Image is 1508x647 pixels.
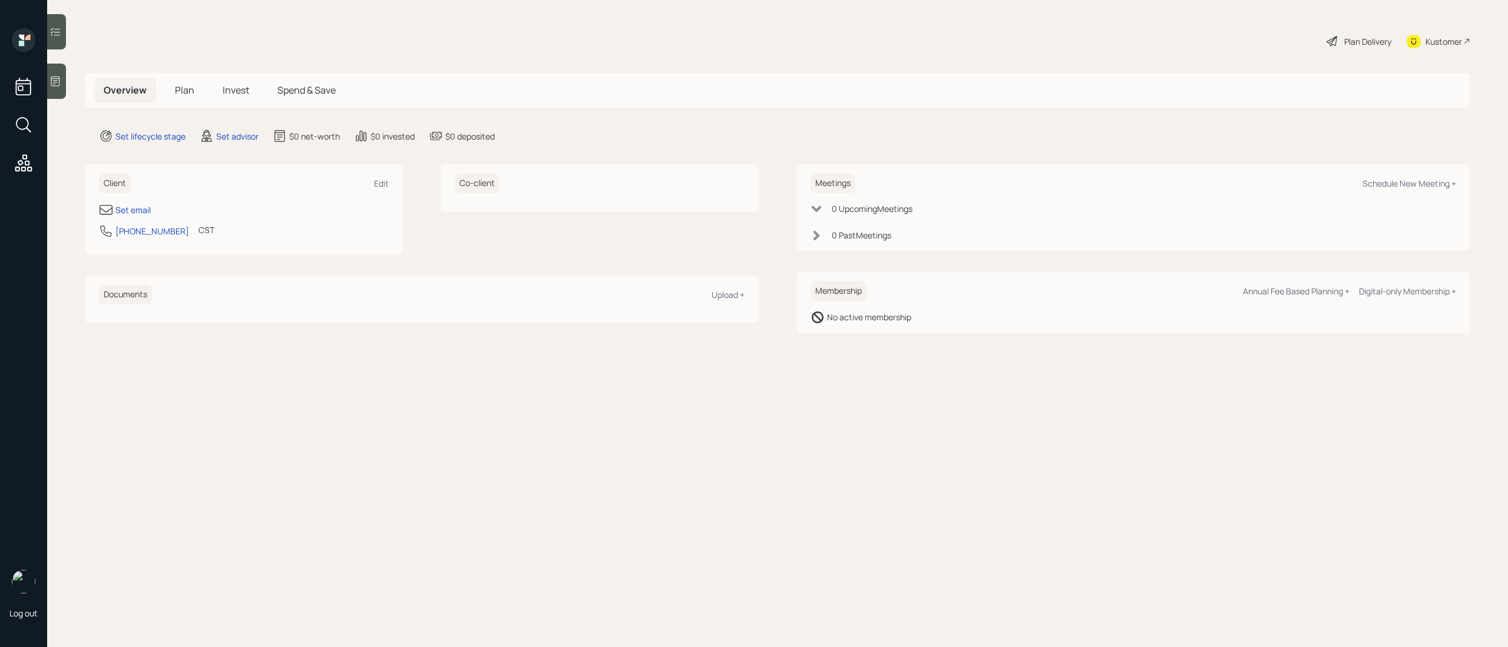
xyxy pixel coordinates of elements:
[104,84,147,97] span: Overview
[712,289,745,300] div: Upload +
[1344,35,1391,48] div: Plan Delivery
[455,174,500,193] h6: Co-client
[223,84,249,97] span: Invest
[115,225,189,237] div: [PHONE_NUMBER]
[175,84,194,97] span: Plan
[811,174,855,193] h6: Meetings
[374,178,389,189] div: Edit
[99,174,131,193] h6: Client
[289,130,340,142] div: $0 net-worth
[277,84,336,97] span: Spend & Save
[12,570,35,593] img: retirable_logo.png
[1359,286,1456,297] div: Digital-only Membership +
[1243,286,1350,297] div: Annual Fee Based Planning +
[9,608,38,619] div: Log out
[811,281,867,301] h6: Membership
[1363,178,1456,189] div: Schedule New Meeting +
[99,285,152,304] h6: Documents
[445,130,495,142] div: $0 deposited
[115,130,186,142] div: Set lifecycle stage
[115,204,151,216] div: Set email
[832,203,912,215] div: 0 Upcoming Meeting s
[827,311,911,323] div: No active membership
[216,130,259,142] div: Set advisor
[371,130,415,142] div: $0 invested
[832,229,891,241] div: 0 Past Meeting s
[1426,35,1462,48] div: Kustomer
[199,224,214,236] div: CST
